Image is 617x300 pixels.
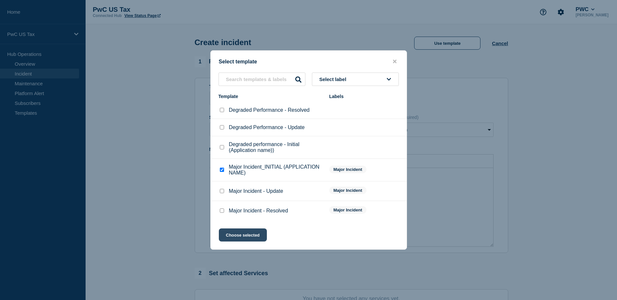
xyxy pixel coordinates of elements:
[229,107,310,113] p: Degraded Performance - Resolved
[219,228,267,242] button: Choose selected
[229,188,283,194] p: Major Incident - Update
[229,164,323,176] p: Major Incident_INITIAL (APPLICATION NAME)
[319,76,349,82] span: Select label
[220,189,224,193] input: Major Incident - Update checkbox
[329,206,366,214] span: Major Incident
[220,145,224,149] input: Degraded performance - Initial (Application name)) checkbox
[220,208,224,213] input: Major Incident - Resolved checkbox
[229,125,305,130] p: Degraded Performance - Update
[329,94,399,99] div: Labels
[391,58,398,65] button: close button
[219,94,323,99] div: Template
[220,125,224,129] input: Degraded Performance - Update checkbox
[220,168,224,172] input: Major Incident_INITIAL (APPLICATION NAME) checkbox
[219,73,305,86] input: Search templates & labels
[211,58,407,65] div: Select template
[229,208,288,214] p: Major Incident - Resolved
[312,73,399,86] button: Select label
[220,108,224,112] input: Degraded Performance - Resolved checkbox
[229,142,323,153] p: Degraded performance - Initial (Application name))
[329,187,366,194] span: Major Incident
[329,166,366,173] span: Major Incident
